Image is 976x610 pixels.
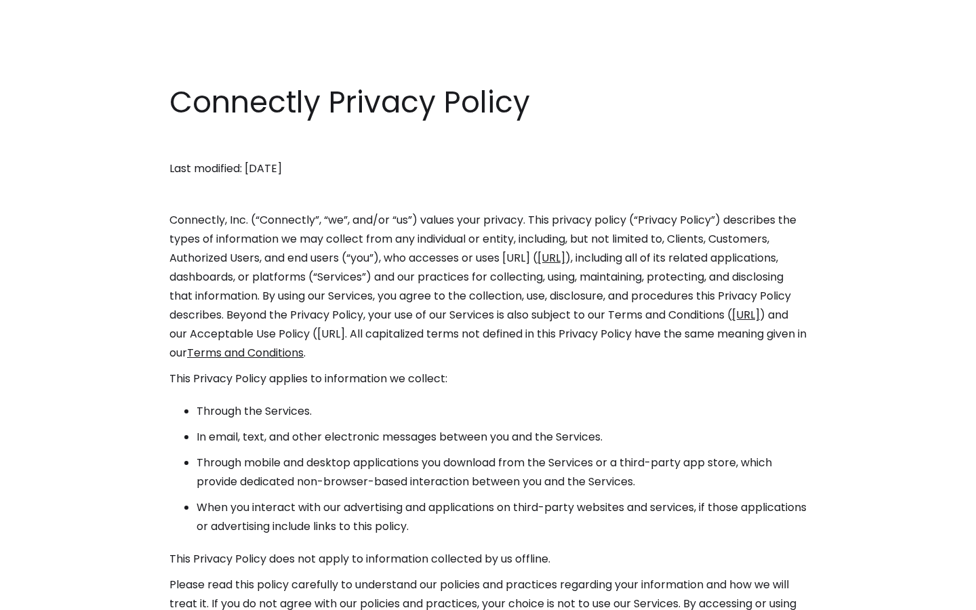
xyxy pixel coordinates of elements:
[169,134,807,152] p: ‍
[14,585,81,605] aside: Language selected: English
[197,402,807,421] li: Through the Services.
[197,498,807,536] li: When you interact with our advertising and applications on third-party websites and services, if ...
[537,250,565,266] a: [URL]
[197,453,807,491] li: Through mobile and desktop applications you download from the Services or a third-party app store...
[169,81,807,123] h1: Connectly Privacy Policy
[169,159,807,178] p: Last modified: [DATE]
[197,428,807,447] li: In email, text, and other electronic messages between you and the Services.
[169,550,807,569] p: This Privacy Policy does not apply to information collected by us offline.
[27,586,81,605] ul: Language list
[169,185,807,204] p: ‍
[169,211,807,363] p: Connectly, Inc. (“Connectly”, “we”, and/or “us”) values your privacy. This privacy policy (“Priva...
[169,369,807,388] p: This Privacy Policy applies to information we collect:
[187,345,304,361] a: Terms and Conditions
[732,307,760,323] a: [URL]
